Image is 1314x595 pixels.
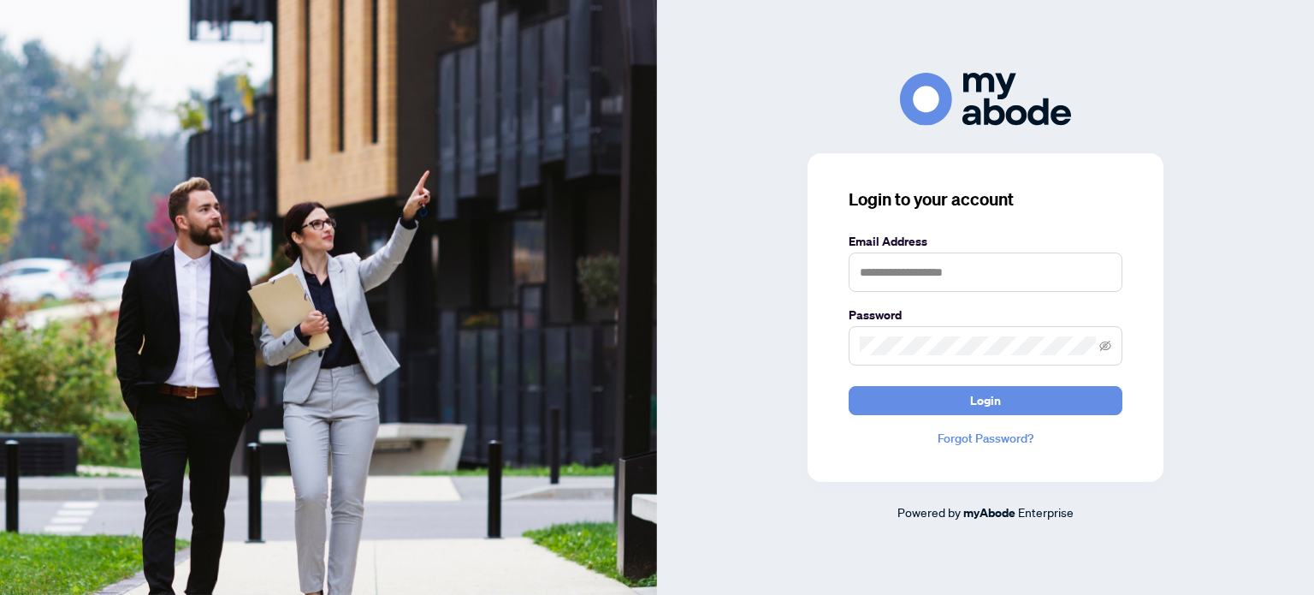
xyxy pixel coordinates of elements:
[1099,340,1111,352] span: eye-invisible
[897,504,961,520] span: Powered by
[1018,504,1074,520] span: Enterprise
[900,73,1071,125] img: ma-logo
[849,232,1122,251] label: Email Address
[849,187,1122,211] h3: Login to your account
[849,429,1122,448] a: Forgot Password?
[963,503,1015,522] a: myAbode
[849,386,1122,415] button: Login
[849,306,1122,324] label: Password
[970,387,1001,414] span: Login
